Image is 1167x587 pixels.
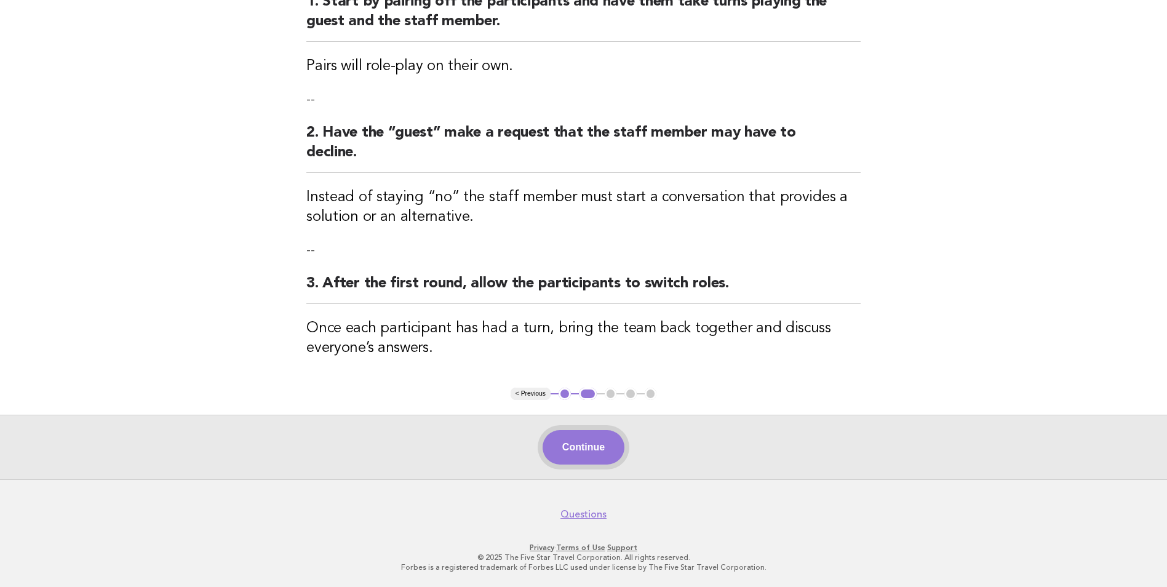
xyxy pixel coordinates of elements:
a: Terms of Use [556,543,605,552]
p: -- [306,242,861,259]
h2: 2. Have the “guest” make a request that the staff member may have to decline. [306,123,861,173]
button: 1 [559,388,571,400]
h3: Instead of staying “no” the staff member must start a conversation that provides a solution or an... [306,188,861,227]
h3: Pairs will role-play on their own. [306,57,861,76]
h3: Once each participant has had a turn, bring the team back together and discuss everyone’s answers. [306,319,861,358]
a: Privacy [530,543,554,552]
button: < Previous [511,388,551,400]
a: Support [607,543,637,552]
p: Forbes is a registered trademark of Forbes LLC used under license by The Five Star Travel Corpora... [207,562,960,572]
p: © 2025 The Five Star Travel Corporation. All rights reserved. [207,553,960,562]
h2: 3. After the first round, allow the participants to switch roles. [306,274,861,304]
button: 2 [579,388,597,400]
p: · · [207,543,960,553]
a: Questions [560,508,607,521]
p: -- [306,91,861,108]
button: Continue [543,430,624,465]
